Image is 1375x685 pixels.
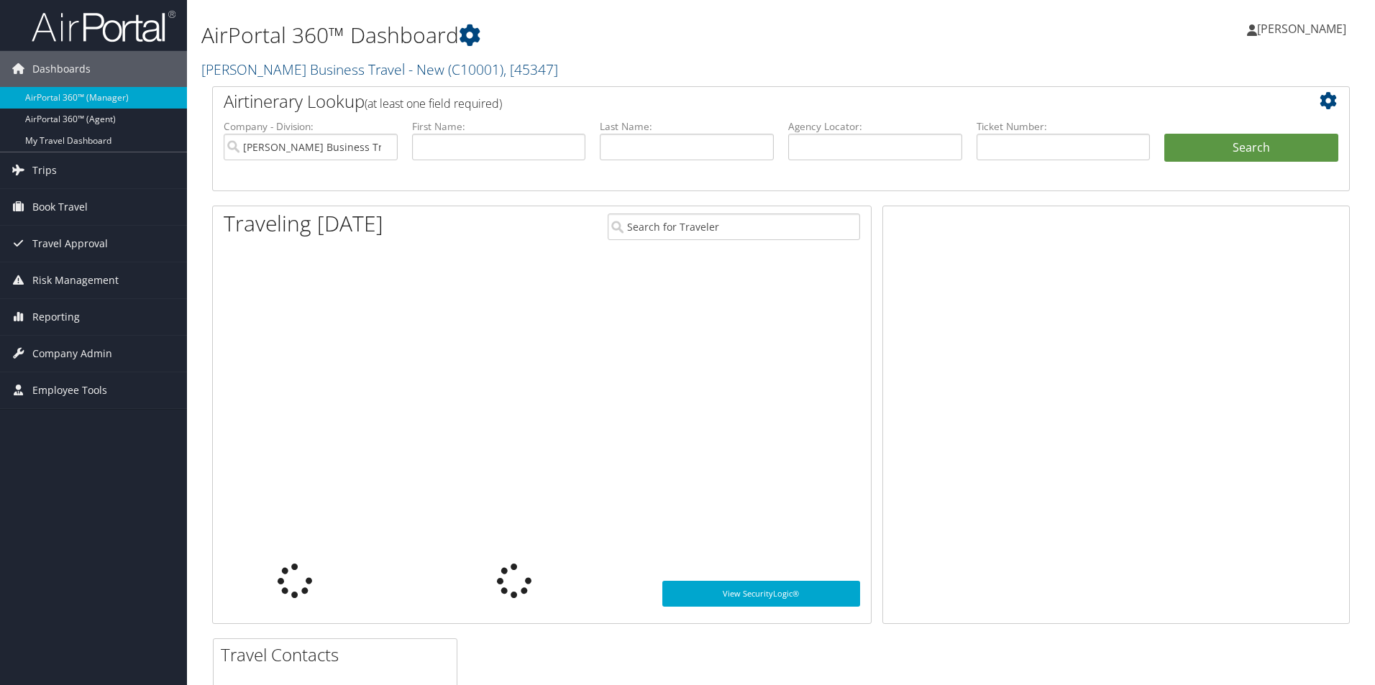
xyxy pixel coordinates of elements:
[201,20,974,50] h1: AirPortal 360™ Dashboard
[1257,21,1346,37] span: [PERSON_NAME]
[32,336,112,372] span: Company Admin
[662,581,860,607] a: View SecurityLogic®
[977,119,1151,134] label: Ticket Number:
[224,119,398,134] label: Company - Division:
[503,60,558,79] span: , [ 45347 ]
[32,152,57,188] span: Trips
[32,189,88,225] span: Book Travel
[221,643,457,667] h2: Travel Contacts
[32,51,91,87] span: Dashboards
[1247,7,1361,50] a: [PERSON_NAME]
[224,208,383,239] h1: Traveling [DATE]
[788,119,962,134] label: Agency Locator:
[608,213,860,240] input: Search for Traveler
[224,89,1243,114] h2: Airtinerary Lookup
[365,96,502,111] span: (at least one field required)
[32,262,119,298] span: Risk Management
[412,119,586,134] label: First Name:
[201,60,558,79] a: [PERSON_NAME] Business Travel - New
[600,119,774,134] label: Last Name:
[32,299,80,335] span: Reporting
[1164,134,1338,162] button: Search
[32,9,175,43] img: airportal-logo.png
[32,226,108,262] span: Travel Approval
[448,60,503,79] span: ( C10001 )
[32,372,107,408] span: Employee Tools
